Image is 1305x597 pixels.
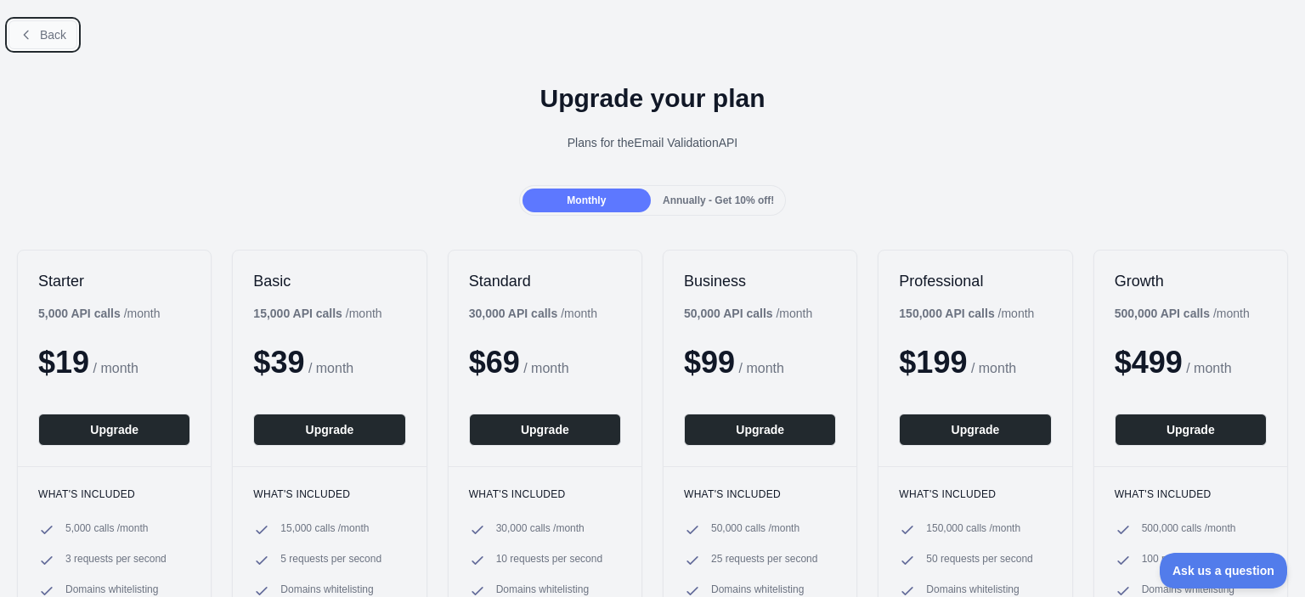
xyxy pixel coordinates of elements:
[469,307,558,320] b: 30,000 API calls
[684,307,773,320] b: 50,000 API calls
[1115,271,1267,291] h2: Growth
[899,307,994,320] b: 150,000 API calls
[469,305,597,322] div: / month
[1115,307,1210,320] b: 500,000 API calls
[1115,345,1183,380] span: $ 499
[1115,305,1250,322] div: / month
[469,345,520,380] span: $ 69
[684,305,812,322] div: / month
[899,345,967,380] span: $ 199
[684,271,836,291] h2: Business
[469,271,621,291] h2: Standard
[899,305,1034,322] div: / month
[684,345,735,380] span: $ 99
[899,271,1051,291] h2: Professional
[1160,553,1288,589] iframe: Toggle Customer Support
